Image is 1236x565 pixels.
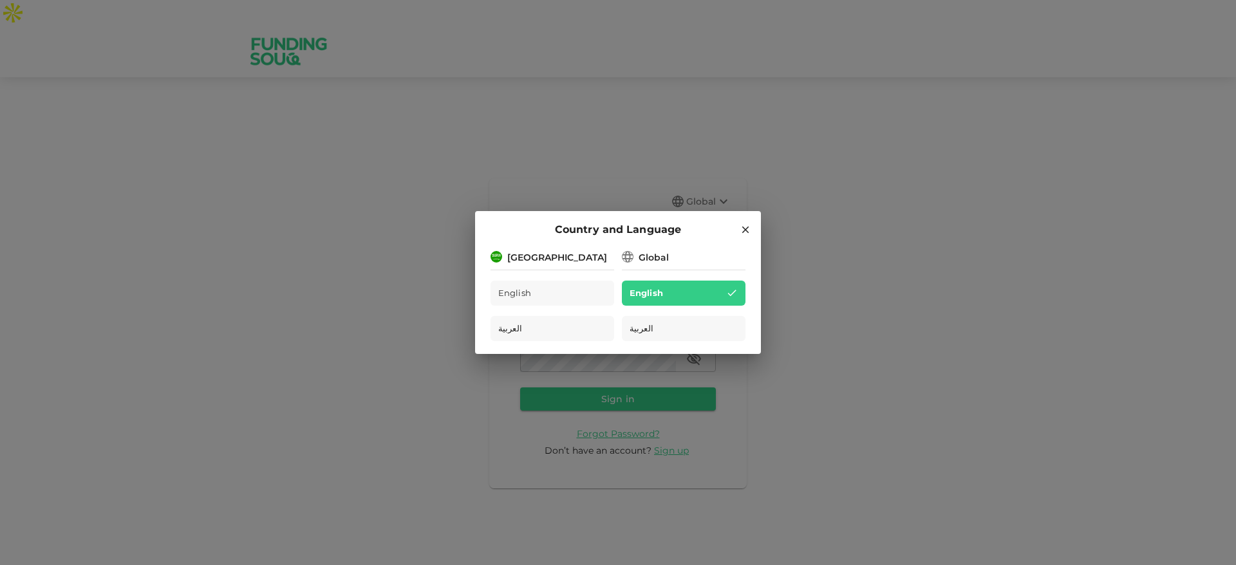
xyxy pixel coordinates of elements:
[639,251,669,264] div: Global
[555,221,681,238] span: Country and Language
[630,286,663,301] span: English
[507,251,607,264] div: [GEOGRAPHIC_DATA]
[491,251,502,263] img: flag-sa.b9a346574cdc8950dd34b50780441f57.svg
[630,321,653,336] span: العربية
[498,286,531,301] span: English
[498,321,522,336] span: العربية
